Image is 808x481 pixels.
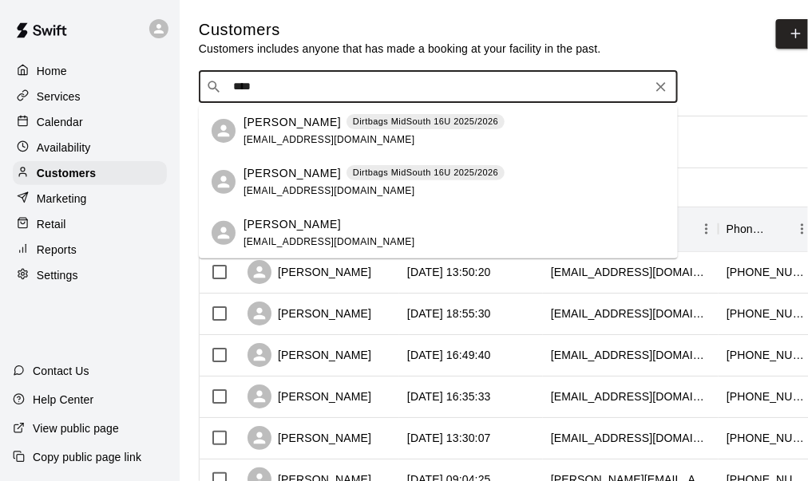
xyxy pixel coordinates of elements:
[244,134,415,145] span: [EMAIL_ADDRESS][DOMAIN_NAME]
[695,217,719,241] button: Menu
[199,71,678,103] div: Search customers by name or email
[37,165,96,181] p: Customers
[13,59,167,83] a: Home
[244,216,341,233] p: [PERSON_NAME]
[407,430,491,446] div: 2025-08-23 13:30:07
[37,242,77,258] p: Reports
[37,89,81,104] p: Services
[13,263,167,287] a: Settings
[13,161,167,185] a: Customers
[37,267,78,283] p: Settings
[650,76,672,98] button: Clear
[551,388,711,404] div: tnsmokey23@comcast.net
[407,347,491,363] div: 2025-08-31 16:49:40
[244,185,415,196] span: [EMAIL_ADDRESS][DOMAIN_NAME]
[37,216,66,232] p: Retail
[727,264,806,280] div: +16154749613
[551,430,711,446] div: kadams@livelife.church
[13,110,167,134] a: Calendar
[551,306,711,321] div: darrionms@yahoo.com
[37,140,91,156] p: Availability
[37,114,83,130] p: Calendar
[727,430,806,446] div: +19313490211
[37,63,67,79] p: Home
[248,343,371,367] div: [PERSON_NAME]
[353,166,498,179] p: Dirtbags MidSouth 16U 2025/2026
[407,388,491,404] div: 2025-08-24 16:35:33
[248,384,371,408] div: [PERSON_NAME]
[244,114,341,131] p: [PERSON_NAME]
[727,347,806,363] div: +15025107496
[212,221,236,245] div: Rusty Gant
[248,426,371,450] div: [PERSON_NAME]
[727,306,806,321] div: +16159343363
[248,302,371,325] div: [PERSON_NAME]
[551,347,711,363] div: hayy0484@gmail.com
[244,165,341,182] p: [PERSON_NAME]
[33,449,141,465] p: Copy public page link
[37,191,87,207] p: Marketing
[244,236,415,247] span: [EMAIL_ADDRESS][DOMAIN_NAME]
[212,119,236,143] div: Melissa Rust
[199,41,601,57] p: Customers includes anyone that has made a booking at your facility in the past.
[727,388,806,404] div: +14239430737
[13,85,167,108] a: Services
[248,260,371,284] div: [PERSON_NAME]
[199,19,601,41] h5: Customers
[407,306,491,321] div: 2025-08-31 18:55:30
[407,264,491,280] div: 2025-09-05 13:50:20
[543,207,719,251] div: Email
[13,238,167,262] a: Reports
[727,207,768,251] div: Phone Number
[212,170,236,194] div: Avery Rust
[551,264,711,280] div: thetabithaneal@gmail.com
[13,212,167,236] a: Retail
[768,218,790,240] button: Sort
[13,187,167,211] a: Marketing
[33,420,119,436] p: View public page
[353,115,498,128] p: Dirtbags MidSouth 16U 2025/2026
[33,363,89,379] p: Contact Us
[13,136,167,160] a: Availability
[33,392,93,408] p: Help Center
